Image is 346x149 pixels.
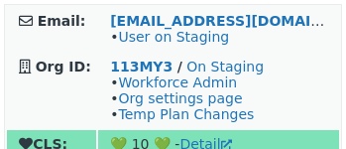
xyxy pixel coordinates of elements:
[118,90,242,106] a: Org settings page
[110,59,173,74] a: 113MY3
[118,29,229,45] a: User on Staging
[118,106,254,122] a: Temp Plan Changes
[110,74,254,122] span: • • •
[36,59,91,74] strong: Org ID:
[110,29,229,45] span: •
[118,74,237,90] a: Workforce Admin
[177,59,182,74] strong: /
[186,59,264,74] a: On Staging
[38,13,86,29] strong: Email:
